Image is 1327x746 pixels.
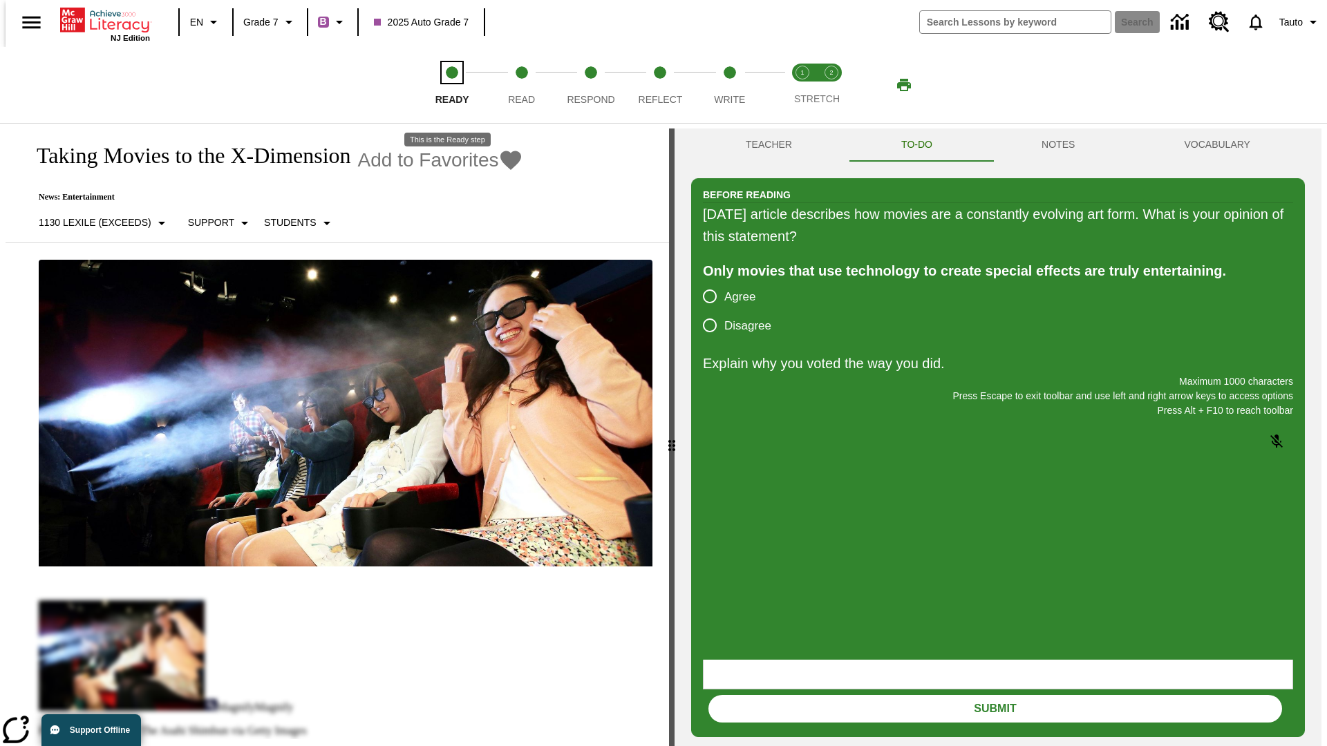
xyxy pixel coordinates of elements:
a: Resource Center, Will open in new tab [1201,3,1238,41]
button: Stretch Read step 1 of 2 [782,47,822,123]
button: Boost Class color is purple. Change class color [312,10,353,35]
a: Data Center [1163,3,1201,41]
span: EN [190,15,203,30]
p: Students [264,216,316,230]
button: Language: EN, Select a language [184,10,228,35]
span: Disagree [724,317,771,335]
span: Tauto [1279,15,1303,30]
text: 2 [829,69,833,76]
span: Support Offline [70,725,130,735]
span: 2025 Auto Grade 7 [374,15,469,30]
span: Agree [724,288,755,306]
div: activity [675,128,1321,746]
span: Grade 7 [243,15,279,30]
div: reading [6,128,669,739]
button: Select Student [258,211,340,236]
button: Stretch Respond step 2 of 2 [811,47,851,123]
span: NJ Edition [111,34,150,42]
button: Respond step 3 of 5 [551,47,631,123]
span: Add to Favorites [358,149,499,171]
button: VOCABULARY [1129,128,1305,162]
div: Home [60,5,150,42]
button: Scaffolds, Support [182,211,258,236]
button: Reflect step 4 of 5 [620,47,700,123]
span: B [320,13,327,30]
button: Grade: Grade 7, Select a grade [238,10,303,35]
h1: Taking Movies to the X-Dimension [22,143,351,169]
button: Support Offline [41,714,141,746]
h2: Before Reading [703,187,791,202]
button: Select Lexile, 1130 Lexile (Exceeds) [33,211,176,236]
div: Only movies that use technology to create special effects are truly entertaining. [703,260,1293,282]
span: Reflect [639,94,683,105]
button: Click to activate and allow voice recognition [1260,425,1293,458]
p: Maximum 1000 characters [703,374,1293,389]
p: Press Alt + F10 to reach toolbar [703,403,1293,418]
body: Explain why you voted the way you did. Maximum 1000 characters Press Alt + F10 to reach toolbar P... [6,11,202,23]
button: Write step 5 of 5 [690,47,770,123]
button: Open side menu [11,2,52,43]
a: Notifications [1238,4,1274,40]
div: Press Enter or Spacebar and then press right and left arrow keys to move the slider [669,128,675,746]
button: Submit [708,695,1282,723]
button: Read step 2 of 5 [481,47,561,123]
button: Teacher [691,128,847,162]
button: Add to Favorites - Taking Movies to the X-Dimension [358,148,524,172]
div: [DATE] article describes how movies are a constantly evolving art form. What is your opinion of t... [703,203,1293,247]
span: STRETCH [794,93,840,104]
p: Explain why you voted the way you did. [703,352,1293,374]
div: Instructional Panel Tabs [691,128,1305,162]
button: Print [882,73,926,97]
div: poll [703,282,782,340]
p: News: Entertainment [22,192,523,202]
button: Profile/Settings [1274,10,1327,35]
button: TO-DO [847,128,987,162]
span: Ready [435,94,469,105]
img: Panel in front of the seats sprays water mist to the happy audience at a 4DX-equipped theater. [39,260,652,566]
div: This is the Ready step [404,133,491,146]
input: search field [920,11,1111,33]
button: NOTES [987,128,1129,162]
p: Support [188,216,234,230]
p: Press Escape to exit toolbar and use left and right arrow keys to access options [703,389,1293,403]
span: Write [714,94,745,105]
p: 1130 Lexile (Exceeds) [39,216,151,230]
span: Read [508,94,535,105]
button: Ready step 1 of 5 [412,47,492,123]
text: 1 [800,69,804,76]
span: Respond [567,94,614,105]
